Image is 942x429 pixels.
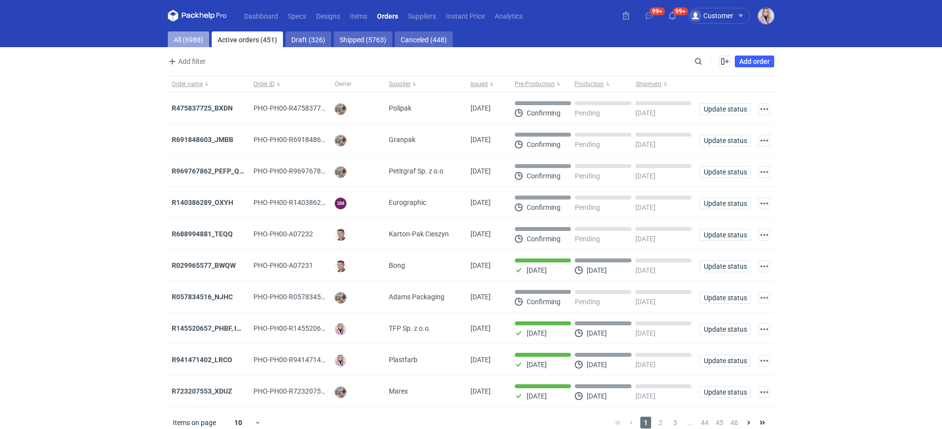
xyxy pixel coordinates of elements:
[515,80,555,88] span: Pre-Production
[699,229,751,241] button: Update status
[704,200,746,207] span: Update status
[636,80,661,88] span: Shipment
[334,31,392,47] a: Shipped (5763)
[389,103,411,113] span: Polipak
[575,235,600,243] p: Pending
[335,166,346,178] img: Michał Palasek
[172,167,252,175] a: R969767862_PEFP_QTBD
[574,80,604,88] span: Production
[385,375,467,407] div: Marex
[172,324,250,332] a: R145520657_PHBF, IDBY
[335,260,346,272] img: Maciej Sikora
[335,135,346,146] img: Michał Palasek
[385,344,467,375] div: Plastfarb
[385,313,467,344] div: TFP Sp. z o.o.
[527,235,561,243] p: Confirming
[253,104,350,112] span: PHO-PH00-R475837725_BXDN
[389,135,415,144] span: Granpak
[527,361,547,369] p: [DATE]
[704,357,746,364] span: Update status
[635,235,656,243] p: [DATE]
[283,10,311,22] a: Specs
[635,203,656,211] p: [DATE]
[670,417,681,429] span: 3
[527,392,547,400] p: [DATE]
[699,135,751,146] button: Update status
[172,293,233,301] strong: R057834516_NJHC
[572,76,634,92] button: Production
[729,417,740,429] span: 46
[389,229,449,239] span: Karton-Pak Cieszyn
[335,103,346,115] img: Michał Palasek
[758,166,770,178] button: Actions
[335,292,346,304] img: Michał Palasek
[253,387,349,395] span: PHO-PH00-R723207553_XDUZ
[527,329,547,337] p: [DATE]
[372,10,403,22] a: Orders
[575,141,600,148] p: Pending
[511,76,572,92] button: Pre-Production
[168,10,227,22] svg: Packhelp Pro
[758,292,770,304] button: Actions
[688,8,758,24] button: Customer
[758,135,770,146] button: Actions
[699,386,751,398] button: Update status
[635,298,656,306] p: [DATE]
[704,263,746,270] span: Update status
[699,198,751,209] button: Update status
[471,104,491,112] span: 17/09/2025
[527,203,561,211] p: Confirming
[385,218,467,250] div: Karton-Pak Cieszyn
[635,141,656,148] p: [DATE]
[395,31,453,47] a: Canceled (448)
[758,229,770,241] button: Actions
[335,80,351,88] span: Owner
[758,8,774,24] img: Klaudia Wiśniewska
[172,104,233,112] strong: R475837725_BXDN
[664,8,680,24] button: 99+
[699,292,751,304] button: Update status
[587,329,607,337] p: [DATE]
[704,389,746,396] span: Update status
[389,80,410,88] span: Supplier
[714,417,725,429] span: 45
[253,80,275,88] span: Order ID
[704,106,746,113] span: Update status
[471,230,491,238] span: 16/09/2025
[172,136,233,143] strong: R691848603_JMBB
[253,261,313,269] span: PHO-PH00-A07231
[389,198,426,207] span: Eurographic
[758,386,770,398] button: Actions
[641,8,657,24] button: 99+
[575,203,600,211] p: Pending
[172,230,233,238] strong: R688994881_TEQQ
[527,109,561,117] p: Confirming
[575,109,600,117] p: Pending
[527,298,561,306] p: Confirming
[635,109,656,117] p: [DATE]
[168,31,209,47] a: All (6988)
[758,260,770,272] button: Actions
[166,56,206,67] button: Add filter
[758,323,770,335] button: Actions
[311,10,345,22] a: Designs
[335,229,346,241] img: Maciej Sikora
[587,392,607,400] p: [DATE]
[168,76,250,92] button: Order name
[575,298,600,306] p: Pending
[389,292,444,302] span: Adams Packaging
[253,324,367,332] span: PHO-PH00-R145520657_PHBF,-IDBY
[389,323,431,333] span: TFP Sp. z o.o.
[172,261,236,269] a: R029965577_BWQW
[471,387,491,395] span: 16/09/2025
[699,417,710,429] span: 44
[758,103,770,115] button: Actions
[758,198,770,209] button: Actions
[212,31,283,47] a: Active orders (451)
[345,10,372,22] a: Items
